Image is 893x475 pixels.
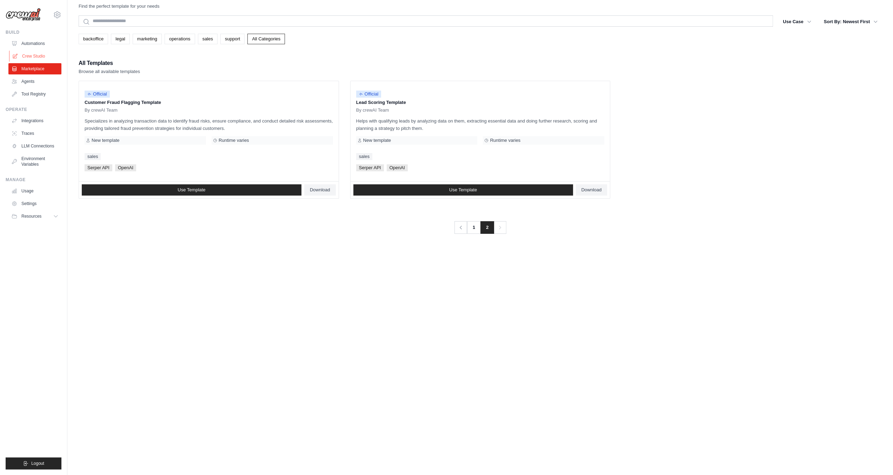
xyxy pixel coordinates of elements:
[220,34,245,44] a: support
[6,457,61,469] button: Logout
[8,76,61,87] a: Agents
[576,184,607,196] a: Download
[356,153,372,160] a: sales
[6,29,61,35] div: Build
[581,187,602,193] span: Download
[79,3,160,10] p: Find the perfect template for your needs
[79,58,140,68] h2: All Templates
[356,164,384,171] span: Serper API
[82,184,301,196] a: Use Template
[92,138,119,143] span: New template
[219,138,249,143] span: Runtime varies
[8,198,61,209] a: Settings
[115,164,136,171] span: OpenAI
[356,99,605,106] p: Lead Scoring Template
[85,153,101,160] a: sales
[6,8,41,21] img: Logo
[310,187,330,193] span: Download
[6,177,61,183] div: Manage
[178,187,205,193] span: Use Template
[363,138,391,143] span: New template
[779,15,815,28] button: Use Case
[111,34,129,44] a: legal
[8,38,61,49] a: Automations
[21,213,41,219] span: Resources
[467,221,481,234] a: 1
[85,91,110,98] span: Official
[454,221,506,234] nav: Pagination
[8,128,61,139] a: Traces
[490,138,520,143] span: Runtime varies
[8,88,61,100] a: Tool Registry
[8,185,61,197] a: Usage
[449,187,477,193] span: Use Template
[85,117,333,132] p: Specializes in analyzing transaction data to identify fraud risks, ensure compliance, and conduct...
[79,68,140,75] p: Browse all available templates
[247,34,285,44] a: All Categories
[8,211,61,222] button: Resources
[356,91,381,98] span: Official
[85,164,112,171] span: Serper API
[8,63,61,74] a: Marketplace
[165,34,195,44] a: operations
[85,99,333,106] p: Customer Fraud Flagging Template
[8,140,61,152] a: LLM Connections
[304,184,336,196] a: Download
[820,15,882,28] button: Sort By: Newest First
[480,221,494,234] span: 2
[9,51,62,62] a: Crew Studio
[79,34,108,44] a: backoffice
[133,34,162,44] a: marketing
[6,107,61,112] div: Operate
[198,34,218,44] a: sales
[356,117,605,132] p: Helps with qualifying leads by analyzing data on them, extracting essential data and doing furthe...
[8,115,61,126] a: Integrations
[353,184,573,196] a: Use Template
[8,153,61,170] a: Environment Variables
[85,107,118,113] span: By crewAI Team
[387,164,408,171] span: OpenAI
[356,107,389,113] span: By crewAI Team
[31,461,44,466] span: Logout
